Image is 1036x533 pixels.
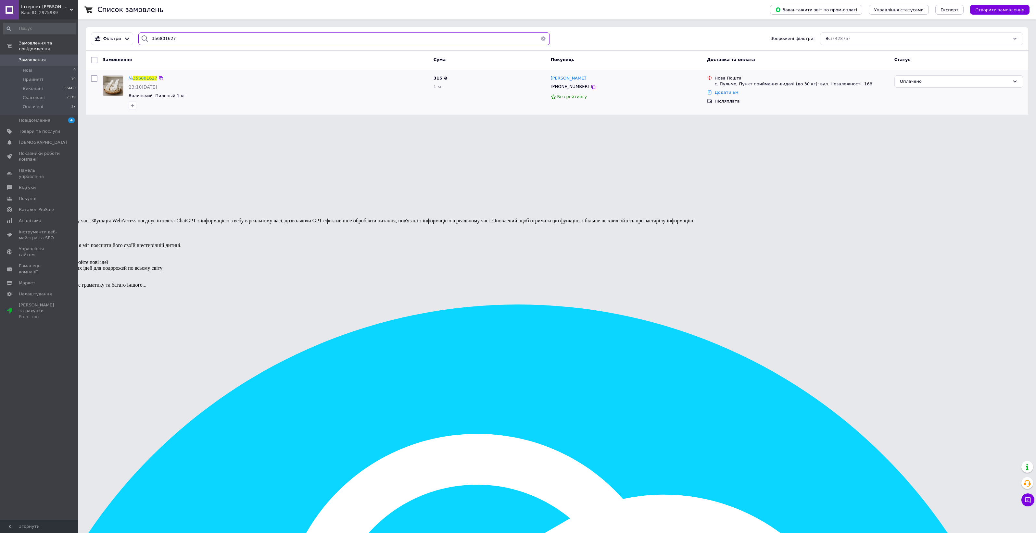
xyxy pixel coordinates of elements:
span: Виконані [23,86,43,92]
img: Фото товару [103,76,123,96]
span: (42875) [833,36,850,41]
span: 35660 [64,86,76,92]
span: Замовлення [19,57,46,63]
span: 7179 [67,95,76,101]
span: Замовлення та повідомлення [19,40,78,52]
a: Створити замовлення [964,7,1030,12]
span: Маркет [19,280,35,286]
a: №356801627 [129,76,157,81]
a: Додати ЕН [715,90,739,95]
span: Управління сайтом [19,246,60,258]
span: 1 кг [434,84,442,89]
span: 0 [73,68,76,73]
span: Скасовані [23,95,45,101]
span: Налаштування [19,291,52,297]
span: Показники роботи компанії [19,151,60,162]
span: Створити замовлення [975,7,1024,12]
a: Волинский Пиленый 1 кг [129,93,185,98]
span: Аналітика [19,218,41,224]
span: 315 ₴ [434,76,448,81]
span: Завантажити звіт по пром-оплаті [775,7,857,13]
span: Покупець [551,57,575,62]
button: Чат з покупцем [1021,493,1034,506]
span: Без рейтингу [557,94,587,99]
span: [PERSON_NAME] [551,76,586,81]
span: 23:10[DATE] [129,84,157,90]
span: [PHONE_NUMBER] [551,84,589,89]
span: Доставка та оплата [707,57,755,62]
span: Фільтри [103,36,121,42]
span: 356801627 [133,76,157,81]
input: Пошук [3,23,76,34]
h1: Список замовлень [97,6,163,14]
span: Товари та послуги [19,129,60,134]
span: Нові [23,68,32,73]
input: Пошук за номером замовлення, ПІБ покупця, номером телефону, Email, номером накладної [138,32,550,45]
div: с. Пульмо, Пункт приймання-видачі (до 30 кг): вул. Незалежності, 168 [715,81,889,87]
a: [PERSON_NAME] [551,75,586,81]
div: Prom топ [19,314,60,320]
span: Повідомлення [19,118,50,123]
span: Гаманець компанії [19,263,60,275]
button: Завантажити звіт по пром-оплаті [770,5,862,15]
span: 17 [71,104,76,110]
span: Інструменти веб-майстра та SEO [19,229,60,241]
span: Оплачені [23,104,43,110]
div: Нова Пошта [715,75,889,81]
span: Збережені фільтри: [771,36,815,42]
span: Покупці [19,196,36,202]
span: Відгуки [19,185,36,191]
span: 19 [71,77,76,82]
span: Всі [826,36,832,42]
span: [DEMOGRAPHIC_DATA] [19,140,67,145]
div: Оплачено [900,78,1010,85]
span: Прийняті [23,77,43,82]
button: Експорт [935,5,964,15]
div: Післяплата [715,98,889,104]
span: [PERSON_NAME] та рахунки [19,302,60,320]
a: Фото товару [103,75,123,96]
span: Статус [894,57,911,62]
div: Ваш ID: 2975989 [21,10,78,16]
button: Створити замовлення [970,5,1030,15]
span: Панель управління [19,167,60,179]
span: Експорт [941,7,959,12]
button: Управління статусами [869,5,929,15]
span: Інтернет-Магазин Хамеліон [21,4,70,10]
span: Замовлення [103,57,132,62]
span: Управління статусами [874,7,924,12]
button: Очистить [537,32,550,45]
span: № [129,76,133,81]
span: 4 [68,118,75,123]
span: Cума [434,57,446,62]
span: Каталог ProSale [19,207,54,213]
